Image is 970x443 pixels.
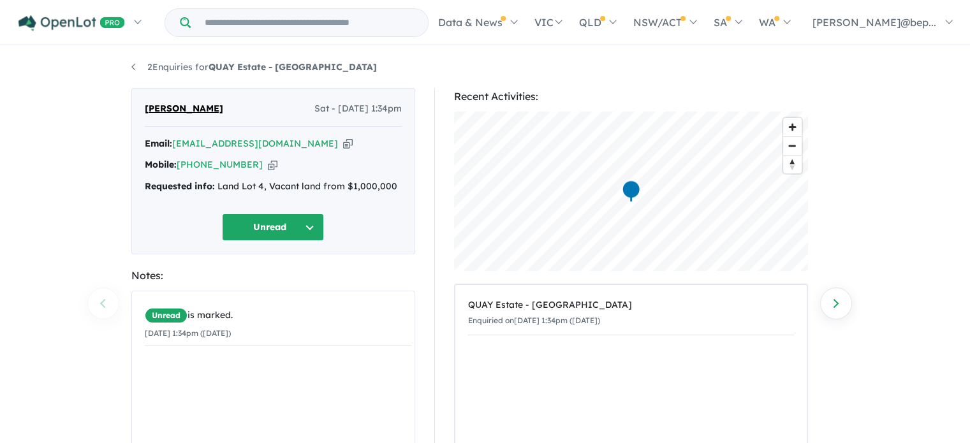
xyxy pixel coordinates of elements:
strong: QUAY Estate - [GEOGRAPHIC_DATA] [209,61,377,73]
a: [PHONE_NUMBER] [177,159,263,170]
span: Sat - [DATE] 1:34pm [314,101,402,117]
button: Unread [222,214,324,241]
div: Notes: [131,267,415,284]
input: Try estate name, suburb, builder or developer [193,9,425,36]
a: QUAY Estate - [GEOGRAPHIC_DATA]Enquiried on[DATE] 1:34pm ([DATE]) [468,291,794,335]
span: Reset bearing to north [783,156,802,173]
button: Reset bearing to north [783,155,802,173]
div: Recent Activities: [454,88,808,105]
div: is marked. [145,308,411,323]
a: [EMAIL_ADDRESS][DOMAIN_NAME] [172,138,338,149]
strong: Requested info: [145,180,215,192]
span: Unread [145,308,187,323]
a: 2Enquiries forQUAY Estate - [GEOGRAPHIC_DATA] [131,61,377,73]
span: Zoom out [783,137,802,155]
div: QUAY Estate - [GEOGRAPHIC_DATA] [468,298,794,313]
button: Copy [268,158,277,171]
strong: Mobile: [145,159,177,170]
span: [PERSON_NAME] [145,101,223,117]
small: Enquiried on [DATE] 1:34pm ([DATE]) [468,316,600,325]
nav: breadcrumb [131,60,839,75]
small: [DATE] 1:34pm ([DATE]) [145,328,231,338]
button: Copy [343,137,353,150]
strong: Email: [145,138,172,149]
img: Openlot PRO Logo White [18,15,125,31]
canvas: Map [454,112,808,271]
button: Zoom out [783,136,802,155]
button: Zoom in [783,118,802,136]
div: Land Lot 4, Vacant land from $1,000,000 [145,179,402,194]
span: [PERSON_NAME]@bep... [812,16,936,29]
div: Map marker [621,180,640,203]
